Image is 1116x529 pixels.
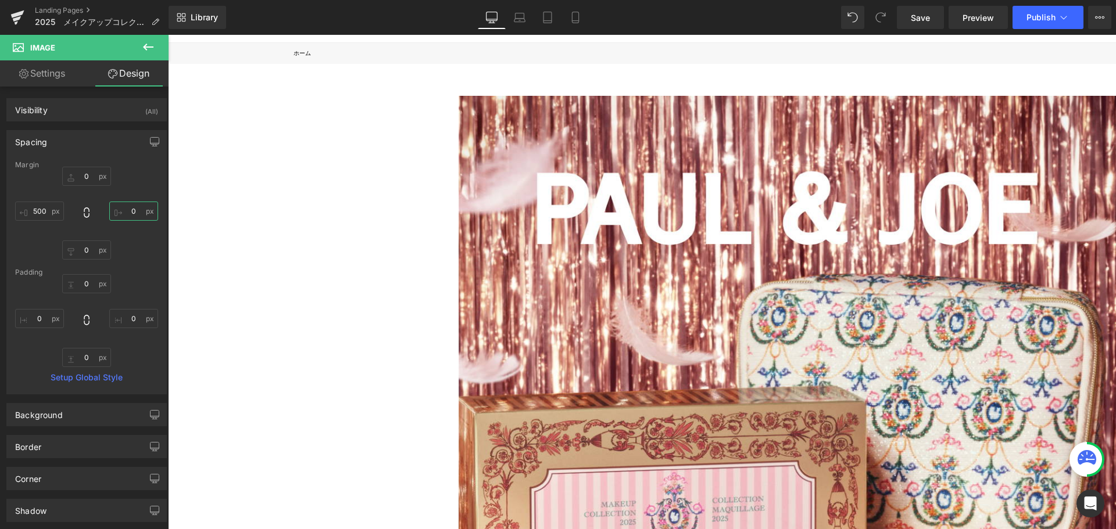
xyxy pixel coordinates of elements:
[30,43,55,52] span: Image
[15,467,41,484] div: Corner
[15,499,46,516] div: Shadow
[109,201,158,221] input: 0
[15,268,158,276] div: Padding
[869,6,892,29] button: Redo
[15,131,47,147] div: Spacing
[15,161,158,169] div: Margin
[478,6,506,29] a: Desktop
[35,6,169,15] a: Landing Pages
[145,99,158,118] div: (All)
[15,201,64,221] input: 0
[62,240,111,260] input: 0
[841,6,864,29] button: Undo
[169,6,226,29] a: New Library
[1076,490,1104,517] div: Open Intercom Messenger
[1088,6,1111,29] button: More
[1026,13,1056,22] span: Publish
[15,373,158,382] a: Setup Global Style
[62,274,111,293] input: 0
[15,404,63,420] div: Background
[561,6,589,29] a: Mobile
[15,436,41,452] div: Border
[62,167,111,186] input: 0
[949,6,1008,29] a: Preview
[911,12,930,24] span: Save
[35,17,146,27] span: 2025 メイクアップコレクション
[534,6,561,29] a: Tablet
[87,60,171,87] a: Design
[1013,6,1083,29] button: Publish
[963,12,994,24] span: Preview
[15,99,48,115] div: Visibility
[15,309,64,328] input: 0
[506,6,534,29] a: Laptop
[62,348,111,367] input: 0
[109,309,158,328] input: 0
[191,12,218,23] span: Library
[126,15,143,21] a: ホーム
